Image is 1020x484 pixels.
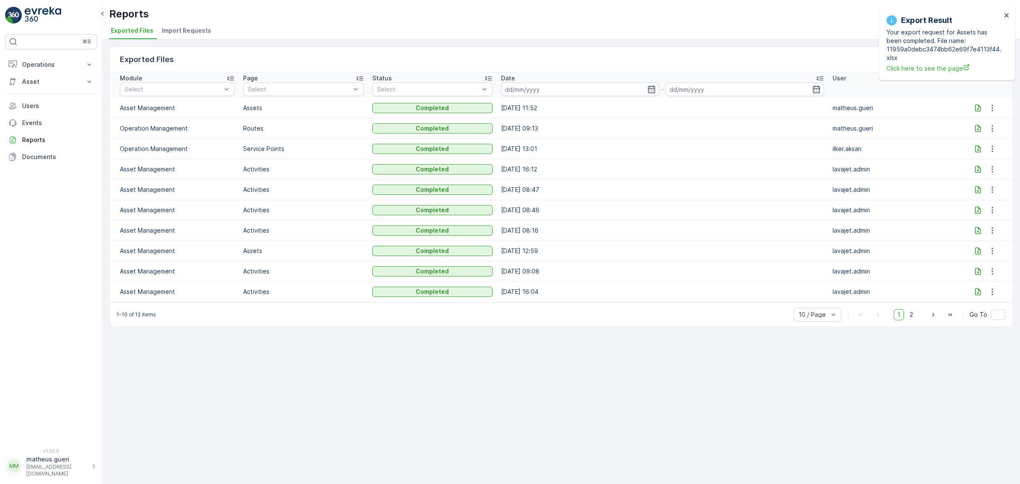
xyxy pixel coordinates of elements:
p: lavajet.admin [833,247,953,255]
p: Select [125,85,221,94]
button: Completed [372,225,493,236]
button: close [1004,12,1010,20]
p: Reports [22,136,93,144]
p: Select [248,85,351,94]
td: [DATE] 11:52 [497,98,828,118]
p: Completed [416,104,449,112]
p: Service Points [243,145,364,153]
button: Completed [372,123,493,134]
p: Completed [416,206,449,214]
a: Documents [5,148,97,165]
button: Completed [372,144,493,154]
p: Users [22,102,93,110]
td: [DATE] 16:12 [497,159,828,179]
p: 1-10 of 12 items [116,311,156,318]
p: Operations [22,60,80,69]
button: Completed [372,164,493,174]
td: [DATE] 12:59 [497,241,828,261]
button: Asset [5,73,97,90]
p: Asset Management [120,247,235,255]
button: Completed [372,103,493,113]
p: Asset Management [120,206,235,214]
button: Operations [5,56,97,73]
span: Import Requests [162,26,211,35]
p: Module [120,74,142,83]
p: Operation Management [120,145,235,153]
td: [DATE] 09:08 [497,261,828,282]
button: Completed [372,205,493,215]
p: Activities [243,226,364,235]
p: Activities [243,165,364,174]
p: Asset Management [120,165,235,174]
p: Completed [416,226,449,235]
p: Activities [243,288,364,296]
p: Events [22,119,93,127]
td: [DATE] 16:04 [497,282,828,302]
p: Assets [243,247,364,255]
p: lavajet.admin [833,267,953,276]
p: Completed [416,165,449,174]
img: logo [5,7,22,24]
span: Go To [969,310,987,319]
p: Page [243,74,258,83]
span: v 1.52.0 [5,448,97,453]
p: Routes [243,124,364,133]
input: dd/mm/yyyy [666,83,824,96]
span: Exported Files [111,26,153,35]
p: Exported Files [120,54,174,65]
p: Completed [416,145,449,153]
button: Completed [372,185,493,195]
p: Documents [22,153,93,161]
p: Completed [416,124,449,133]
div: MM [7,459,21,473]
td: [DATE] 13:01 [497,139,828,159]
p: Reports [109,7,149,21]
button: MMmatheus.gueri[EMAIL_ADDRESS][DOMAIN_NAME] [5,455,97,477]
a: Reports [5,131,97,148]
td: [DATE] 08:16 [497,220,828,241]
p: Asset Management [120,104,235,112]
p: lavajet.admin [833,226,953,235]
td: [DATE] 09:13 [497,118,828,139]
input: dd/mm/yyyy [501,83,659,96]
p: lavajet.admin [833,185,953,194]
a: Click here to see the page [887,64,1001,73]
p: Completed [416,247,449,255]
p: Export Result [901,14,952,26]
p: matheus.gueri [833,124,953,133]
button: Completed [372,287,493,297]
p: Date [501,74,515,83]
p: Asset Management [120,185,235,194]
p: User [833,74,846,83]
p: Your export request for Assets has been completed. File name: 11959a0debc3474bb62e69f7e4113f44.xlsx [887,28,1001,62]
p: matheus.gueri [833,104,953,112]
p: Asset Management [120,226,235,235]
p: Status [372,74,392,83]
p: Completed [416,288,449,296]
p: Operation Management [120,124,235,133]
span: 2 [906,309,917,320]
p: Asset [22,77,80,86]
p: Asset Management [120,288,235,296]
td: [DATE] 08:46 [497,200,828,220]
a: Users [5,97,97,114]
p: Asset Management [120,267,235,276]
p: Activities [243,206,364,214]
p: Completed [416,185,449,194]
p: - [661,84,664,94]
button: Completed [372,266,493,276]
p: lavajet.admin [833,165,953,174]
p: matheus.gueri [26,455,88,464]
p: Completed [416,267,449,276]
p: ⌘B [82,38,91,45]
p: Select [377,85,480,94]
td: [DATE] 08:47 [497,179,828,200]
button: Completed [372,246,493,256]
p: Assets [243,104,364,112]
p: Activities [243,267,364,276]
p: lavajet.admin [833,206,953,214]
a: Events [5,114,97,131]
p: ilker.aksan [833,145,953,153]
span: 1 [894,309,904,320]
